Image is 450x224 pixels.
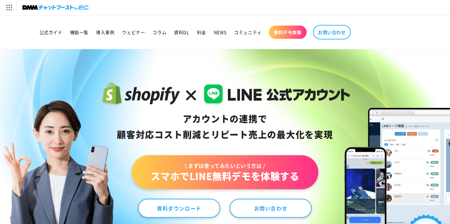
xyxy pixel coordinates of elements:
a: コミュニティ [230,26,266,39]
span: コミュニティ [234,29,262,35]
a: お問い合わせ [230,199,312,218]
a: 機能一覧 [66,26,92,39]
span: コラム [153,29,166,35]
a: 資料DL [170,26,193,39]
a: 資料ダウンロード [138,199,220,218]
a: \ まずは使ってみたいという方は /スマホでLINE無料デモを体験する [132,155,318,189]
img: サービス [1,1,17,14]
a: 導入事例 [92,26,118,39]
a: ウェビナー [118,26,149,39]
span: 料金 [197,29,206,35]
span: 導入事例 [96,29,114,35]
span: 機能一覧 [70,29,88,35]
img: チャットブーストforEC [22,3,89,12]
span: お問い合わせ [318,29,346,35]
div: アカウントの連携で 顧客対応コスト削減と リピート売上の 最大化を実現 [100,111,350,143]
a: 料金 [193,26,210,39]
a: お問い合わせ [313,25,351,39]
span: \ まずは使ってみたいという方は / [151,162,299,169]
span: NEWS [214,29,226,35]
a: コラム [149,26,170,39]
a: 無料デモ体験 [269,26,307,39]
span: 公式ガイド [39,29,63,35]
span: ウェビナー [122,29,145,35]
a: 公式ガイド [36,26,66,39]
span: 無料デモ体験 [274,29,302,35]
a: NEWS [210,26,230,39]
span: 資料DL [174,29,189,35]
